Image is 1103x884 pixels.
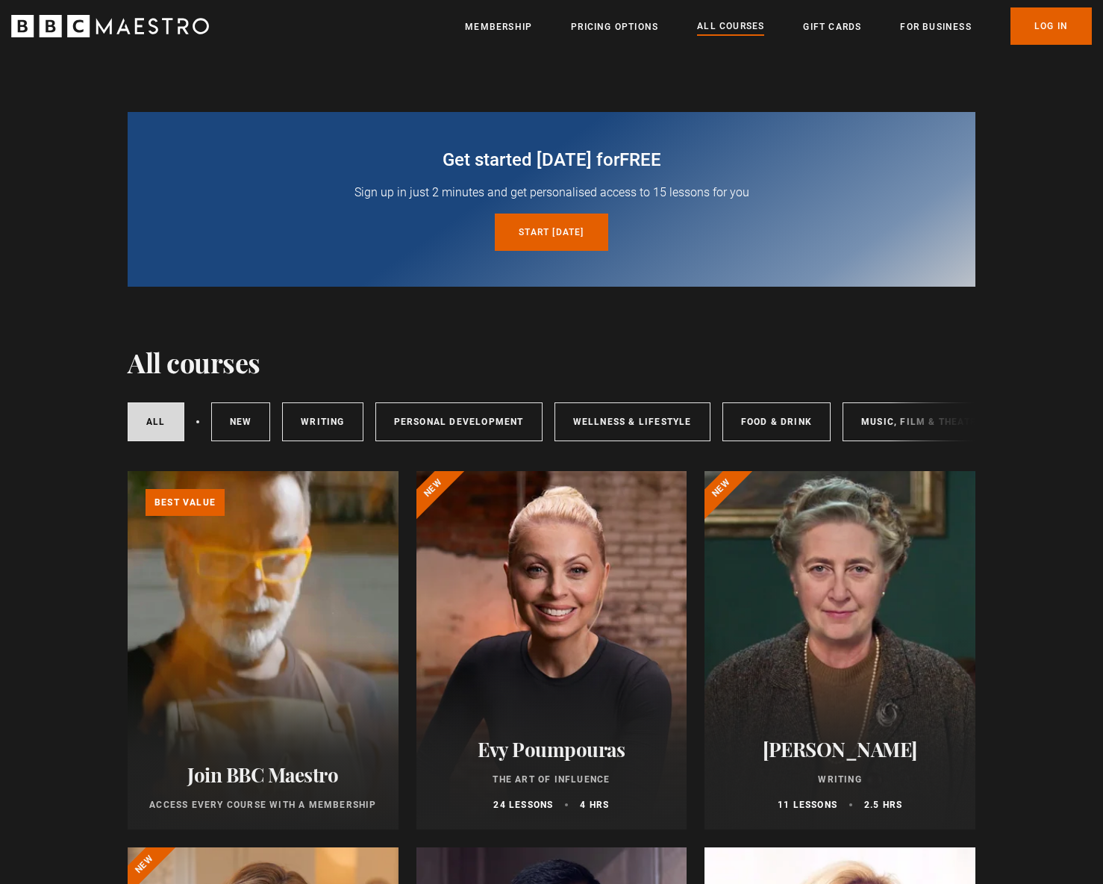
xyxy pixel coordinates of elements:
[434,738,669,761] h2: Evy Poumpouras
[722,773,957,786] p: Writing
[554,402,710,441] a: Wellness & Lifestyle
[146,489,225,516] p: Best value
[619,149,661,170] span: free
[11,15,209,37] svg: BBC Maestro
[282,402,363,441] a: Writing
[704,471,975,829] a: [PERSON_NAME] Writing 11 lessons 2.5 hrs New
[375,402,543,441] a: Personal Development
[416,471,687,829] a: Evy Poumpouras The Art of Influence 24 lessons 4 hrs New
[580,798,609,812] p: 4 hrs
[465,7,1092,45] nav: Primary
[697,19,764,35] a: All Courses
[900,19,971,34] a: For business
[571,19,658,34] a: Pricing Options
[493,798,553,812] p: 24 lessons
[163,148,940,172] h2: Get started [DATE] for
[843,402,1002,441] a: Music, Film & Theatre
[778,798,837,812] p: 11 lessons
[128,346,260,378] h1: All courses
[1010,7,1092,45] a: Log In
[864,798,902,812] p: 2.5 hrs
[722,402,831,441] a: Food & Drink
[434,773,669,786] p: The Art of Influence
[722,738,957,761] h2: [PERSON_NAME]
[465,19,532,34] a: Membership
[803,19,861,34] a: Gift Cards
[163,184,940,202] p: Sign up in just 2 minutes and get personalised access to 15 lessons for you
[128,402,184,441] a: All
[211,402,271,441] a: New
[495,214,607,251] a: Start [DATE]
